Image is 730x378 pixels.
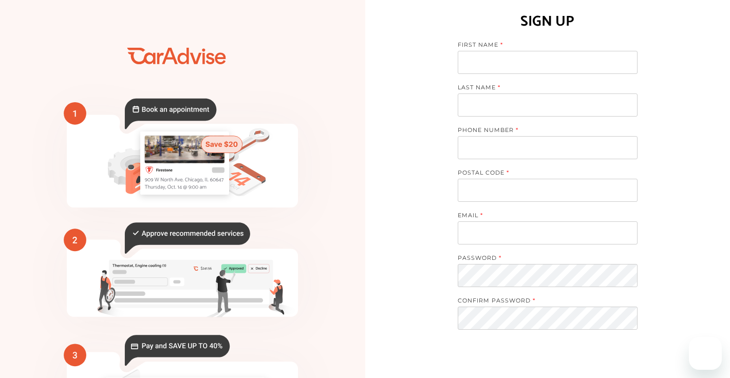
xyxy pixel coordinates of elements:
[520,10,574,33] h1: SIGN UP
[689,337,722,370] iframe: Button to launch messaging window
[458,41,627,51] label: FIRST NAME
[458,254,627,264] label: PASSWORD
[458,169,627,179] label: POSTAL CODE
[458,84,627,93] label: LAST NAME
[458,212,627,221] label: EMAIL
[458,297,627,307] label: CONFIRM PASSWORD
[458,126,627,136] label: PHONE NUMBER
